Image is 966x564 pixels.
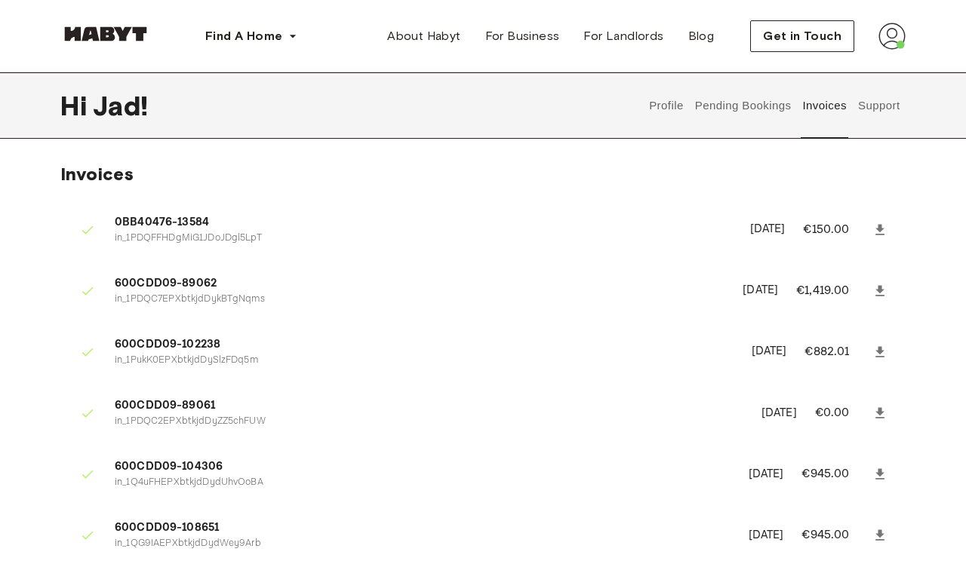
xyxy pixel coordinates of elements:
[115,231,732,246] p: in_1PDQFFHDgMiG1JDoJDgl5LpT
[763,27,841,45] span: Get in Touch
[571,21,675,51] a: For Landlords
[115,275,724,293] span: 600CDD09-89062
[485,27,560,45] span: For Business
[115,520,731,537] span: 600CDD09-108651
[749,466,784,483] p: [DATE]
[761,405,797,422] p: [DATE]
[676,21,727,51] a: Blog
[60,163,134,185] span: Invoices
[804,343,869,361] p: €882.01
[752,343,787,360] p: [DATE]
[750,20,854,52] button: Get in Touch
[115,476,731,490] p: in_1Q4uFHEPXbtkjdDydUhvOoBA
[115,458,731,476] span: 600CDD09-104306
[60,26,151,41] img: Habyt
[375,21,472,51] a: About Habyt
[115,415,743,429] p: in_1PDQC2EPXbtkjdDyZZ5chFUW
[801,72,848,139] button: Invoices
[878,23,906,50] img: avatar
[644,72,906,139] div: user profile tabs
[115,214,732,231] span: 0BB40476-13584
[750,221,786,238] p: [DATE]
[688,27,715,45] span: Blog
[387,27,460,45] span: About Habyt
[693,72,793,139] button: Pending Bookings
[115,293,724,307] p: in_1PDQC7EPXbtkjdDykBTgNqms
[473,21,572,51] a: For Business
[193,21,309,51] button: Find A Home
[815,404,869,422] p: €0.00
[93,90,148,121] span: Jad !
[801,465,869,483] p: €945.00
[743,282,778,299] p: [DATE]
[856,72,902,139] button: Support
[115,336,734,354] span: 600CDD09-102238
[803,221,869,239] p: €150.00
[583,27,663,45] span: For Landlords
[115,397,743,415] span: 600CDD09-89061
[205,27,282,45] span: Find A Home
[648,72,686,139] button: Profile
[60,90,93,121] span: Hi
[115,537,731,551] p: in_1QG9IAEPXbtkjdDydWey9Arb
[749,527,784,544] p: [DATE]
[115,354,734,368] p: in_1PukK0EPXbtkjdDySlzFDq5m
[801,526,869,544] p: €945.00
[796,282,869,300] p: €1,419.00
